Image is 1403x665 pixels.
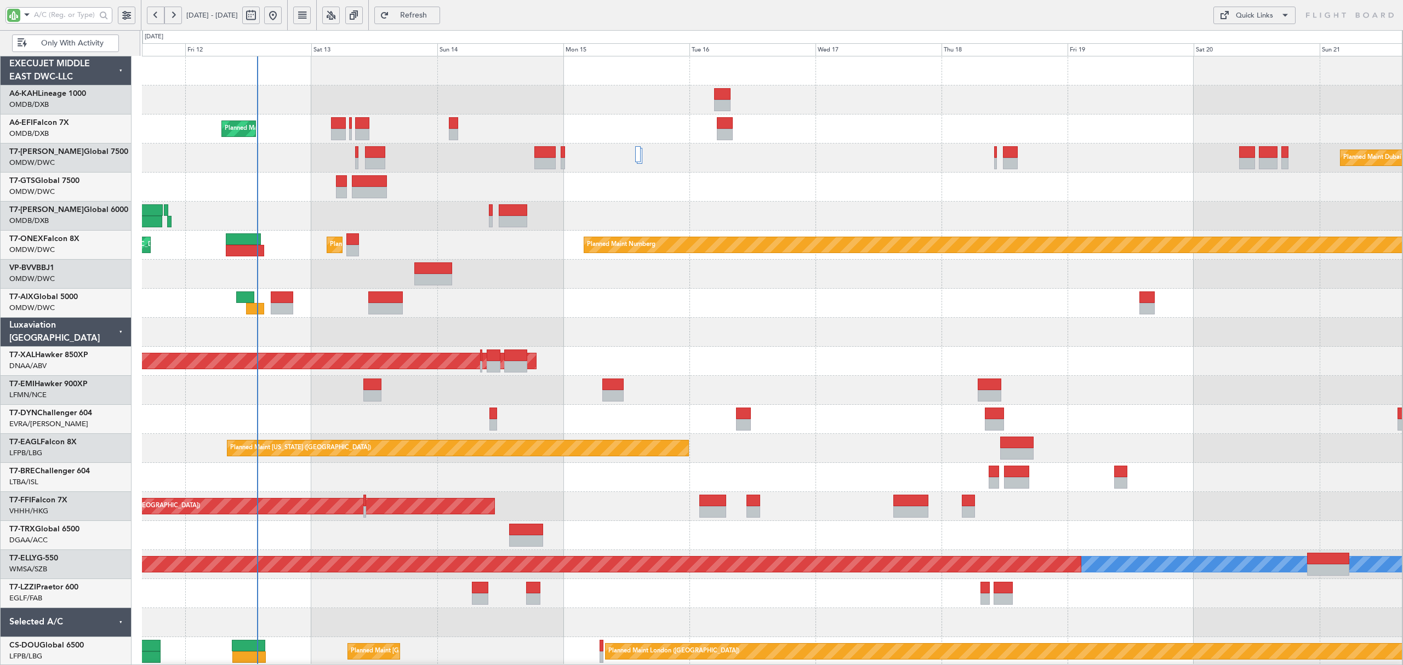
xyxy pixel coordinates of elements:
[9,641,84,649] a: CS-DOUGlobal 6500
[1068,43,1194,56] div: Fri 19
[186,10,238,20] span: [DATE] - [DATE]
[225,121,333,137] div: Planned Maint Dubai (Al Maktoum Intl)
[9,496,31,504] span: T7-FFI
[12,35,119,52] button: Only With Activity
[9,148,84,156] span: T7-[PERSON_NAME]
[9,158,55,168] a: OMDW/DWC
[9,390,47,400] a: LFMN/NCE
[185,43,311,56] div: Fri 12
[9,438,41,446] span: T7-EAGL
[9,593,42,603] a: EGLF/FAB
[9,477,38,487] a: LTBA/ISL
[9,583,78,591] a: T7-LZZIPraetor 600
[9,409,37,417] span: T7-DYN
[9,245,55,255] a: OMDW/DWC
[9,564,47,574] a: WMSA/SZB
[563,43,689,56] div: Mon 15
[9,119,33,127] span: A6-EFI
[9,506,48,516] a: VHHH/HKG
[437,43,563,56] div: Sun 14
[9,583,36,591] span: T7-LZZI
[9,264,54,272] a: VP-BVVBBJ1
[9,235,79,243] a: T7-ONEXFalcon 8X
[9,467,35,475] span: T7-BRE
[9,525,79,533] a: T7-TRXGlobal 6500
[9,303,55,313] a: OMDW/DWC
[9,419,88,429] a: EVRA/[PERSON_NAME]
[29,39,115,47] span: Only With Activity
[391,12,436,19] span: Refresh
[9,187,55,197] a: OMDW/DWC
[9,525,35,533] span: T7-TRX
[9,206,128,214] a: T7-[PERSON_NAME]Global 6000
[9,274,55,284] a: OMDW/DWC
[311,43,437,56] div: Sat 13
[9,235,43,243] span: T7-ONEX
[942,43,1068,56] div: Thu 18
[9,438,77,446] a: T7-EAGLFalcon 8X
[9,496,67,504] a: T7-FFIFalcon 7X
[9,264,36,272] span: VP-BVV
[608,643,739,660] div: Planned Maint London ([GEOGRAPHIC_DATA])
[9,361,47,371] a: DNAA/ABV
[330,237,438,253] div: Planned Maint Dubai (Al Maktoum Intl)
[9,351,35,359] span: T7-XAL
[9,129,49,139] a: OMDB/DXB
[9,380,35,388] span: T7-EMI
[9,651,42,661] a: LFPB/LBG
[9,448,42,458] a: LFPB/LBG
[351,643,523,660] div: Planned Maint [GEOGRAPHIC_DATA] ([GEOGRAPHIC_DATA])
[145,32,163,42] div: [DATE]
[9,90,38,98] span: A6-KAH
[9,409,92,417] a: T7-DYNChallenger 604
[9,467,90,475] a: T7-BREChallenger 604
[9,177,79,185] a: T7-GTSGlobal 7500
[9,216,49,226] a: OMDB/DXB
[1194,43,1320,56] div: Sat 20
[815,43,942,56] div: Wed 17
[9,206,84,214] span: T7-[PERSON_NAME]
[9,641,39,649] span: CS-DOU
[9,351,88,359] a: T7-XALHawker 850XP
[1236,10,1273,21] div: Quick Links
[9,177,35,185] span: T7-GTS
[9,293,78,301] a: T7-AIXGlobal 5000
[9,119,69,127] a: A6-EFIFalcon 7X
[9,380,88,388] a: T7-EMIHawker 900XP
[9,554,58,562] a: T7-ELLYG-550
[9,90,86,98] a: A6-KAHLineage 1000
[34,7,96,23] input: A/C (Reg. or Type)
[9,293,33,301] span: T7-AIX
[1213,7,1296,24] button: Quick Links
[374,7,440,24] button: Refresh
[9,100,49,110] a: OMDB/DXB
[587,237,655,253] div: Planned Maint Nurnberg
[9,554,37,562] span: T7-ELLY
[230,440,371,456] div: Planned Maint [US_STATE] ([GEOGRAPHIC_DATA])
[9,148,128,156] a: T7-[PERSON_NAME]Global 7500
[689,43,815,56] div: Tue 16
[9,535,48,545] a: DGAA/ACC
